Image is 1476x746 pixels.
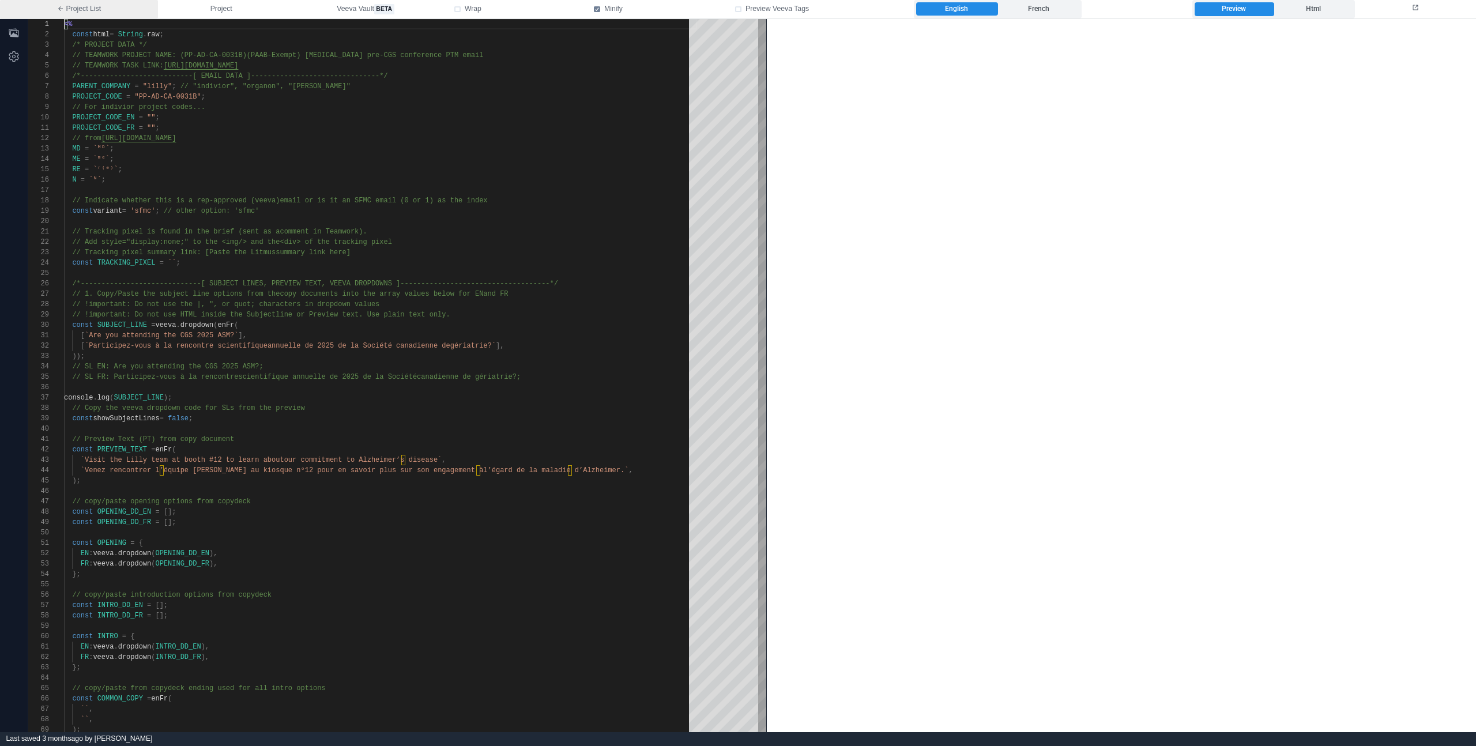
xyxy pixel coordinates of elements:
span: // 1. Copy/Paste the subject line options from the [72,290,280,298]
div: 18 [28,195,49,206]
div: 42 [28,444,49,455]
span: OPENING_DD_EN [155,549,209,557]
span: ; [155,114,159,122]
div: 69 [28,725,49,735]
label: Html [1274,2,1353,16]
span: [URL][DOMAIN_NAME] [164,62,239,70]
div: 32 [28,341,49,351]
span: Project [210,4,232,14]
span: { [130,632,134,640]
div: 31 [28,330,49,341]
span: = [147,695,151,703]
span: = [160,415,164,423]
span: . [114,653,118,661]
div: 34 [28,361,49,372]
label: Preview [1195,2,1274,16]
span: SUBJECT_LINE [114,394,163,402]
div: 13 [28,144,49,154]
div: 38 [28,403,49,413]
div: 9 [28,102,49,112]
span: const [72,259,93,267]
span: ), [209,560,217,568]
span: : [89,560,93,568]
div: 49 [28,517,49,528]
div: 57 [28,600,49,611]
div: 16 [28,175,49,185]
span: : [89,549,93,557]
span: const [72,539,93,547]
span: ( [151,643,155,651]
span: ; [155,124,159,132]
span: /* PROJECT DATA */ [72,41,147,49]
span: scientifique annuelle de 2025 de la Société [238,373,417,381]
span: // TEAMWORK PROJECT NAME: (PP-AD-CA-0031B)(PAAB-Ex [72,51,280,59]
span: . [93,394,97,402]
span: l’égard de la maladie d’Alzheimer.` [483,466,628,474]
div: 2 [28,29,49,40]
span: veeva [93,653,114,661]
span: ; [160,31,164,39]
span: tro options [280,684,325,692]
span: ; [110,145,114,153]
span: PROJECT_CODE_EN [72,114,134,122]
span: RE [72,165,80,174]
span: [ [81,342,85,350]
span: INTRO_DD_EN [97,601,143,609]
span: []; [155,601,168,609]
span: INTRO_DD_FR [155,653,201,661]
span: MD [72,145,80,153]
span: // SL FR: Participez-vous à la rencontre [72,373,238,381]
span: canadienne de gériatrie?; [417,373,521,381]
span: INTRO [97,632,118,640]
span: FR [81,653,89,661]
span: }; [72,664,80,672]
div: 3 [28,40,49,50]
div: 67 [28,704,49,714]
div: 11 [28,123,49,133]
span: dropdown [180,321,214,329]
span: ; [118,165,122,174]
div: 12 [28,133,49,144]
span: // copy/paste from copydeck ending used for all in [72,684,280,692]
span: // copy/paste introduction options from copydeck [72,591,272,599]
div: 20 [28,216,49,227]
span: const [72,601,93,609]
span: // !important: Do not use HTML inside the Subject [72,311,276,319]
span: []; [164,518,176,526]
span: raw [147,31,160,39]
span: ], [238,331,246,340]
div: 51 [28,538,49,548]
span: enFr [155,446,172,454]
div: 63 [28,662,49,673]
span: `` [168,259,176,267]
span: FR [81,560,89,568]
div: 25 [28,268,49,278]
span: { [139,539,143,547]
span: // Indicate whether this is a rep-approved (veeva) [72,197,280,205]
span: ), [201,643,209,651]
span: `Visit the Lilly team at booth #12 to learn about [81,456,284,464]
span: []; [155,612,168,620]
span: ); [72,726,80,734]
div: 14 [28,154,49,164]
textarea: Editor content;Press Alt+F1 for Accessibility Options. [64,19,65,29]
span: and FR [483,290,508,298]
div: 28 [28,299,49,310]
span: dropdown [118,560,152,568]
span: // Add style="display:none;" to the <img/> and the [72,238,280,246]
span: variant [93,207,122,215]
div: 39 [28,413,49,424]
div: 47 [28,496,49,507]
span: // !important: Do not use the |, ", or quot; chara [72,300,280,308]
span: const [72,446,93,454]
span: `Are you attending the CGS 2025 ASM?` [85,331,238,340]
span: // Tracking pixel is found in the brief (sent as a [72,228,280,236]
label: English [916,2,997,16]
div: 22 [28,237,49,247]
span: false [168,415,189,423]
span: 12 pour en savoir plus sur son engagement à [305,466,484,474]
div: 33 [28,351,49,361]
span: = [139,124,143,132]
span: OPENING_DD_FR [155,560,209,568]
span: = [147,612,151,620]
